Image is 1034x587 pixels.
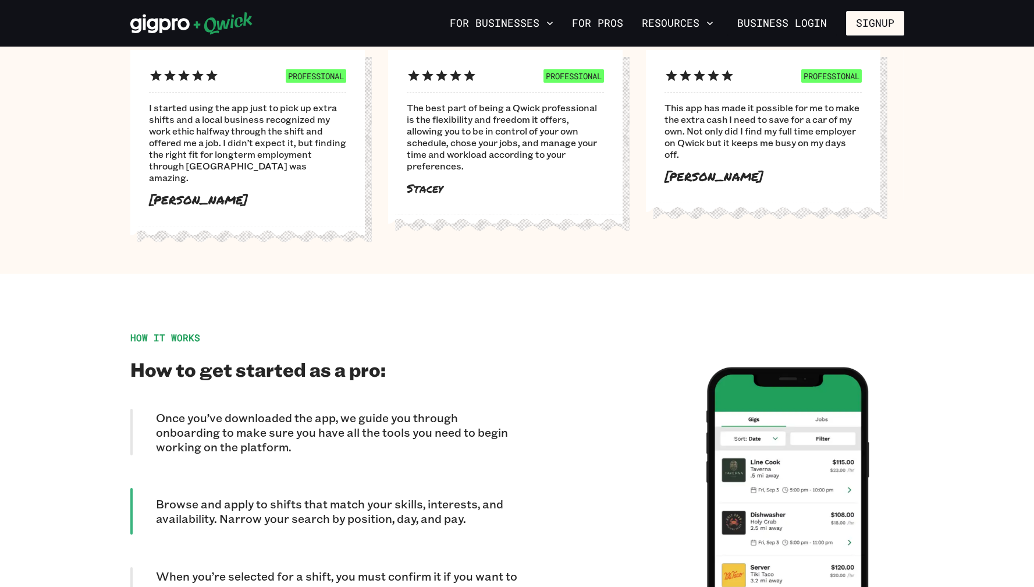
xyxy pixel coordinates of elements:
p: [PERSON_NAME] [665,169,862,184]
span: This app has made it possible for me to make the extra cash I need to save for a car of my own. N... [665,102,862,160]
span: PROFESSIONAL [801,69,862,83]
div: Browse and apply to shifts that match your skills, interests, and availability. Narrow your searc... [130,488,517,535]
p: Once you’ve downloaded the app, we guide you through onboarding to make sure you have all the too... [156,411,517,454]
a: For Pros [567,13,628,33]
h2: How to get started as a pro: [130,358,517,381]
p: [PERSON_NAME] [149,193,346,207]
button: Signup [846,11,904,36]
div: HOW IT WORKS [130,332,517,344]
button: For Businesses [445,13,558,33]
a: Business Login [727,11,837,36]
p: Stacey [407,181,604,196]
span: PROFESSIONAL [543,69,604,83]
span: The best part of being a Qwick professional is the flexibility and freedom it offers, allowing yo... [407,102,604,172]
button: Resources [637,13,718,33]
span: I started using the app just to pick up extra shifts and a local business recognized my work ethi... [149,102,346,183]
div: Once you’ve downloaded the app, we guide you through onboarding to make sure you have all the too... [130,409,517,455]
p: Browse and apply to shifts that match your skills, interests, and availability. Narrow your searc... [156,497,517,526]
span: PROFESSIONAL [286,69,346,83]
